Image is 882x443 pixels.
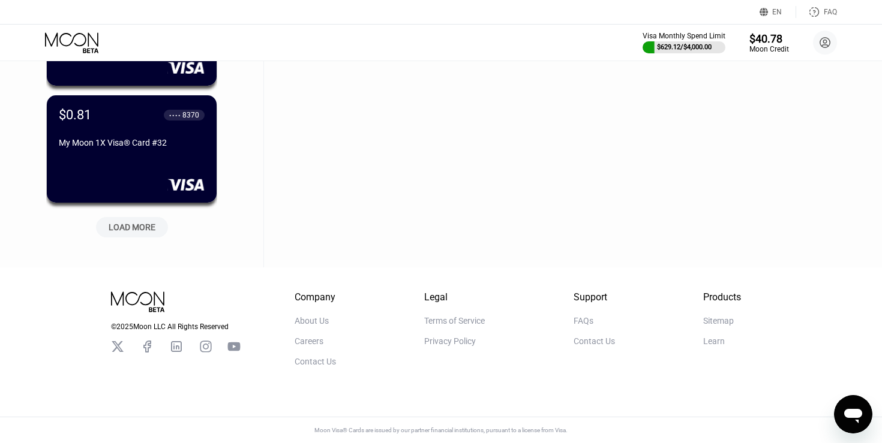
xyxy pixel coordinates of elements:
div: FAQs [574,316,593,326]
div: My Moon 1X Visa® Card #32 [59,138,205,147]
div: FAQ [796,6,837,18]
div: Learn [703,336,725,346]
div: Products [703,291,741,303]
div: Company [295,291,336,303]
div: Sitemap [703,316,734,326]
div: $0.81 [59,107,91,122]
div: Moon Credit [749,45,789,53]
div: Moon Visa® Cards are issued by our partner financial institutions, pursuant to a license from Visa. [305,427,577,433]
div: Visa Monthly Spend Limit$629.12/$4,000.00 [643,32,725,53]
div: $40.78Moon Credit [749,32,789,53]
div: EN [772,8,782,16]
div: EN [760,6,796,18]
div: $0.81● ● ● ●8370My Moon 1X Visa® Card #32 [47,95,217,203]
div: Contact Us [295,357,336,366]
div: Terms of Service [424,316,485,326]
div: $40.78 [749,32,789,45]
div: LOAD MORE [109,222,155,233]
div: Support [574,291,615,303]
div: LOAD MORE [87,212,177,237]
div: About Us [295,316,329,326]
div: © 2025 Moon LLC All Rights Reserved [111,323,241,331]
div: 8370 [182,111,199,119]
iframe: Button to launch messaging window [834,395,872,433]
div: Contact Us [574,336,615,346]
div: Visa Monthly Spend Limit [643,32,725,40]
div: Careers [295,336,323,346]
div: Privacy Policy [424,336,476,346]
div: $629.12 / $4,000.00 [657,43,712,51]
div: FAQ [824,8,837,16]
div: ● ● ● ● [169,113,181,117]
div: Legal [424,291,485,303]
